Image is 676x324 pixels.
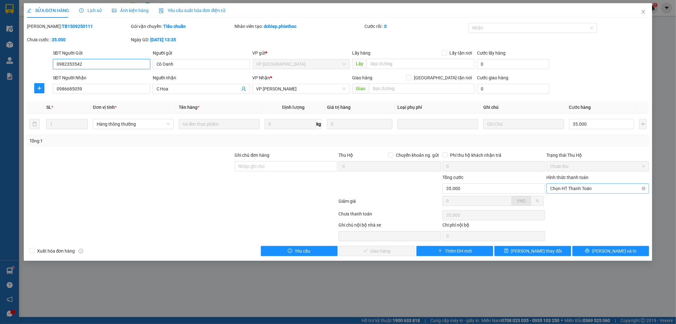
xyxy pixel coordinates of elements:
b: [DATE] 13:35 [150,37,176,42]
span: Định lượng [282,105,305,110]
div: SĐT Người Nhận [53,74,150,81]
div: Chưa thanh toán [338,210,442,222]
button: delete [29,119,40,129]
span: Tên hàng [179,105,199,110]
span: [PERSON_NAME] và In [592,248,636,255]
input: Ghi Chú [483,119,564,129]
span: Chọn HT Thanh Toán [550,184,645,193]
img: icon [159,8,164,13]
span: edit [27,8,31,13]
span: VP Thái Bình [256,59,346,69]
div: Giảm giá [338,198,442,209]
button: plus [34,83,44,93]
span: Chuyển khoản ng. gửi [393,152,441,159]
span: plus [438,248,442,254]
div: Người gửi [153,50,250,56]
span: user-add [241,86,246,91]
span: Hàng thông thường [97,119,170,129]
span: Lịch sử [79,8,102,13]
label: Hình thức thanh toán [546,175,589,180]
span: Yêu cầu [295,248,310,255]
button: save[PERSON_NAME] thay đổi [494,246,571,256]
span: picture [112,8,116,13]
span: Lấy tận nơi [447,50,474,56]
span: printer [585,248,589,254]
label: Cước giao hàng [477,75,508,80]
button: printer[PERSON_NAME] và In [572,246,649,256]
input: 0 [327,119,392,129]
span: [PERSON_NAME] thay đổi [511,248,562,255]
span: save [504,248,509,254]
span: Yêu cầu xuất hóa đơn điện tử [159,8,226,13]
span: Ảnh kiện hàng [112,8,149,13]
div: Chưa cước : [27,36,130,43]
button: plus [639,119,647,129]
div: Nhân viên tạo: [235,23,364,30]
input: Cước lấy hàng [477,59,549,69]
input: VD: Bàn, Ghế [179,119,260,129]
button: checkGiao hàng [339,246,415,256]
li: 237 [PERSON_NAME] , [GEOGRAPHIC_DATA] [59,16,265,23]
span: close-circle [642,187,646,190]
input: Dọc đường [369,83,474,94]
div: Ghi chú nội bộ nhà xe [338,222,441,231]
span: Thu Hộ [338,153,353,158]
label: Cước lấy hàng [477,50,505,56]
button: plusThêm ĐH mới [416,246,493,256]
b: 35.000 [52,37,66,42]
span: Xuất hóa đơn hàng [35,248,78,255]
span: Lấy [352,59,367,69]
button: Close [634,3,652,21]
div: SĐT Người Gửi [53,50,150,56]
span: % [536,198,539,203]
b: TB1509250111 [62,24,93,29]
span: clock-circle [79,8,84,13]
div: Gói vận chuyển: [131,23,234,30]
div: Ngày GD: [131,36,234,43]
span: exclamation-circle [288,248,292,254]
li: Hotline: 1900 3383, ĐT/Zalo : 0862837383 [59,23,265,31]
div: VP gửi [253,50,350,56]
span: kg [316,119,322,129]
th: Loại phụ phí [395,101,481,114]
span: Tổng cước [442,175,463,180]
span: Đơn vị tính [93,105,117,110]
span: VP Nhận [253,75,270,80]
div: Cước rồi : [364,23,467,30]
span: close [641,9,646,14]
span: info-circle [79,249,83,253]
span: SỬA ĐƠN HÀNG [27,8,69,13]
div: Tổng: 1 [29,137,261,144]
span: Giao hàng [352,75,372,80]
span: Phí thu hộ khách nhận trả [447,152,504,159]
b: 0 [384,24,387,29]
span: Cước hàng [569,105,591,110]
span: VP Nguyễn Xiển [256,84,346,94]
b: Tiêu chuẩn [163,24,186,29]
span: VND [517,198,526,203]
span: [GEOGRAPHIC_DATA] tận nơi [411,74,474,81]
input: Ghi chú đơn hàng [235,161,338,171]
span: Chưa thu [550,162,645,171]
div: [PERSON_NAME]: [27,23,130,30]
input: Cước giao hàng [477,84,549,94]
div: Trạng thái Thu Hộ [546,152,649,159]
div: Người nhận [153,74,250,81]
label: Ghi chú đơn hàng [235,153,270,158]
button: exclamation-circleYêu cầu [261,246,338,256]
span: Giá trị hàng [327,105,351,110]
b: GỬI : VP [PERSON_NAME] [8,46,111,56]
div: Chi phí nội bộ [442,222,545,231]
input: Dọc đường [367,59,474,69]
th: Ghi chú [481,101,567,114]
b: dchiep.phiethoc [264,24,297,29]
span: Giao [352,83,369,94]
span: Lấy hàng [352,50,370,56]
span: plus [35,86,44,91]
span: Thêm ĐH mới [445,248,472,255]
img: logo.jpg [8,8,40,40]
span: SL [46,105,51,110]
